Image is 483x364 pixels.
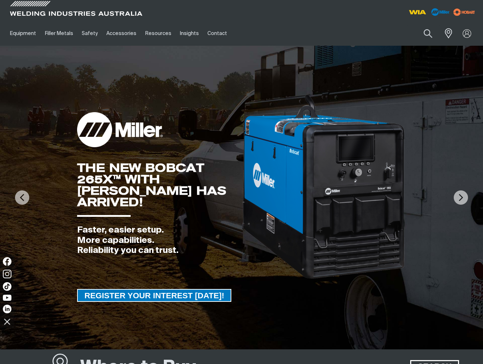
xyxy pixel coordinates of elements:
[78,289,231,302] span: REGISTER YOUR INTEREST [DATE]!
[1,315,13,328] img: hide socials
[451,7,477,18] img: miller
[203,21,231,46] a: Contact
[77,225,241,256] div: Faster, easier setup. More capabilities. Reliability you can trust.
[3,257,11,266] img: Facebook
[407,25,440,42] input: Product name or item number...
[3,270,11,278] img: Instagram
[77,162,241,208] div: THE NEW BOBCAT 265X™ WITH [PERSON_NAME] HAS ARRIVED!
[77,21,102,46] a: Safety
[102,21,141,46] a: Accessories
[454,190,468,205] img: NextArrow
[416,25,440,42] button: Search products
[77,289,231,302] a: REGISTER YOUR INTEREST TODAY!
[15,190,29,205] img: PrevArrow
[141,21,176,46] a: Resources
[6,21,359,46] nav: Main
[3,295,11,301] img: YouTube
[3,282,11,291] img: TikTok
[176,21,203,46] a: Insights
[6,21,40,46] a: Equipment
[3,305,11,313] img: LinkedIn
[40,21,77,46] a: Filler Metals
